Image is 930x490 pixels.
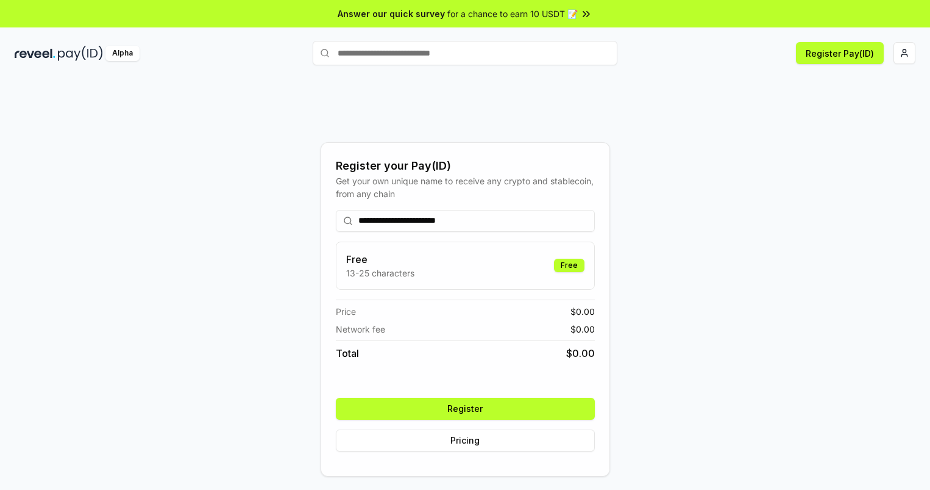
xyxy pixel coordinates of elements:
[336,157,595,175] div: Register your Pay(ID)
[447,7,578,20] span: for a chance to earn 10 USDT 📝
[554,259,584,272] div: Free
[336,398,595,420] button: Register
[15,46,55,61] img: reveel_dark
[336,323,385,336] span: Network fee
[105,46,140,61] div: Alpha
[570,323,595,336] span: $ 0.00
[336,430,595,452] button: Pricing
[570,305,595,318] span: $ 0.00
[58,46,103,61] img: pay_id
[338,7,445,20] span: Answer our quick survey
[336,175,595,200] div: Get your own unique name to receive any crypto and stablecoin, from any chain
[796,42,884,64] button: Register Pay(ID)
[336,305,356,318] span: Price
[336,346,359,361] span: Total
[346,267,414,279] p: 13-25 characters
[346,252,414,267] h3: Free
[566,346,595,361] span: $ 0.00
